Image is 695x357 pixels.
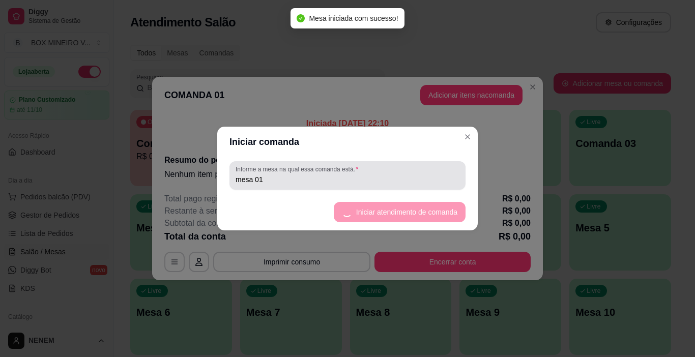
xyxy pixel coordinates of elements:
span: check-circle [297,14,305,22]
header: Iniciar comanda [217,127,478,157]
button: Close [459,129,476,145]
input: Informe a mesa na qual essa comanda está. [236,174,459,185]
span: Mesa iniciada com sucesso! [309,14,398,22]
label: Informe a mesa na qual essa comanda está. [236,165,362,173]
